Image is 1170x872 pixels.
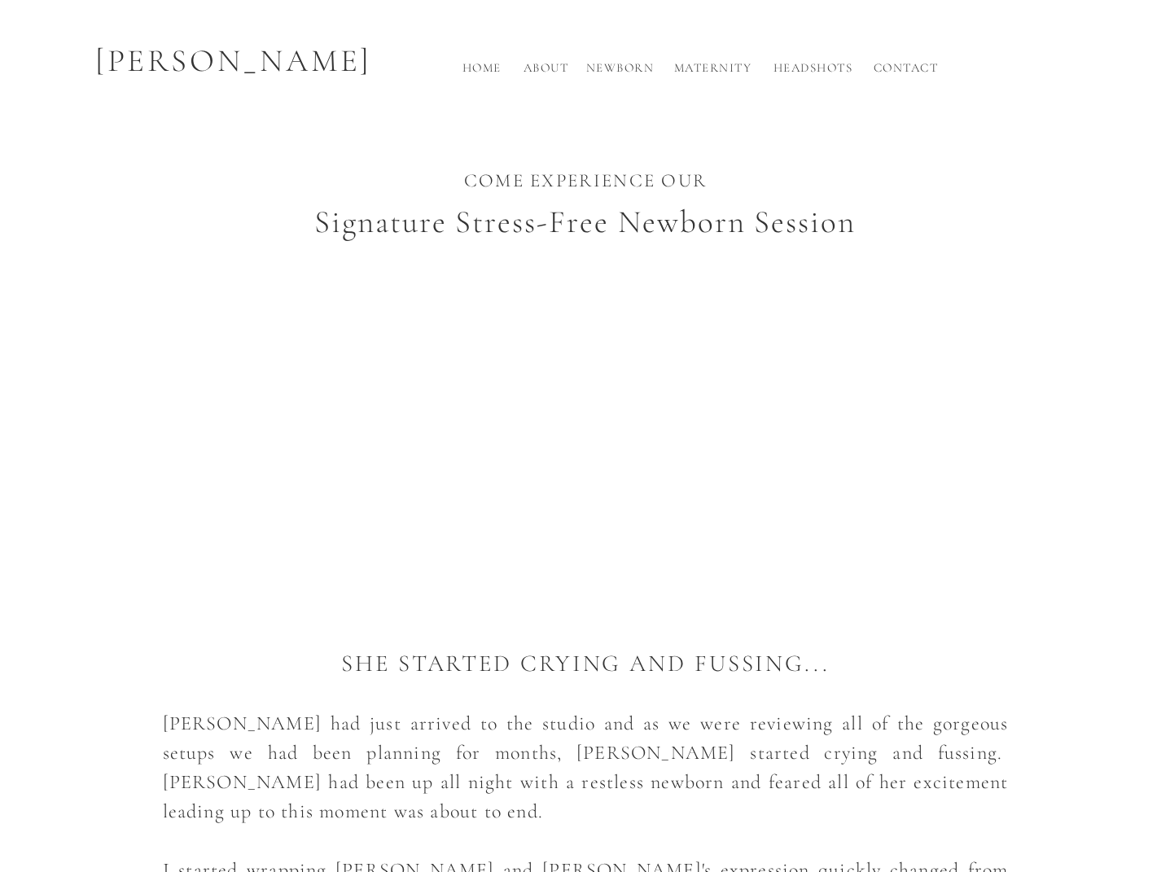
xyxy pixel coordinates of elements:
[81,37,388,85] p: [PERSON_NAME]
[668,59,758,85] a: Maternity
[769,59,858,85] a: Headshots
[456,59,508,85] a: Home
[584,59,657,85] a: Newborn
[454,167,717,199] p: Come Experience Our
[870,59,943,85] a: Contact
[293,199,878,261] h2: Signature Stress-Free Newborn Session
[519,59,573,85] a: About
[288,646,883,726] p: SHe started crying and fussing...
